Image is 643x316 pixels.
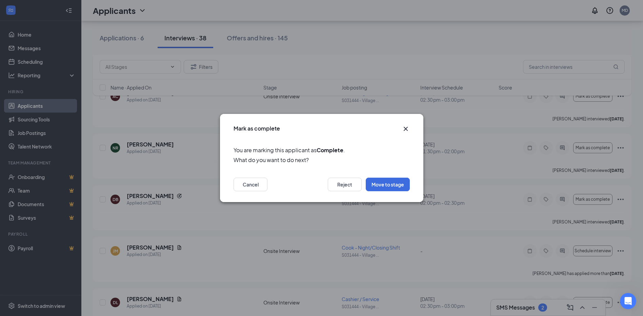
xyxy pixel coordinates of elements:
button: Reject [328,178,362,191]
button: Close [402,125,410,133]
h3: Mark as complete [234,125,280,132]
b: Complete [317,146,343,154]
span: What do you want to do next? [234,156,410,164]
svg: Cross [402,125,410,133]
button: Cancel [234,178,267,191]
iframe: Intercom live chat [620,293,636,309]
span: You are marking this applicant as . [234,146,410,154]
button: Move to stage [366,178,410,191]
